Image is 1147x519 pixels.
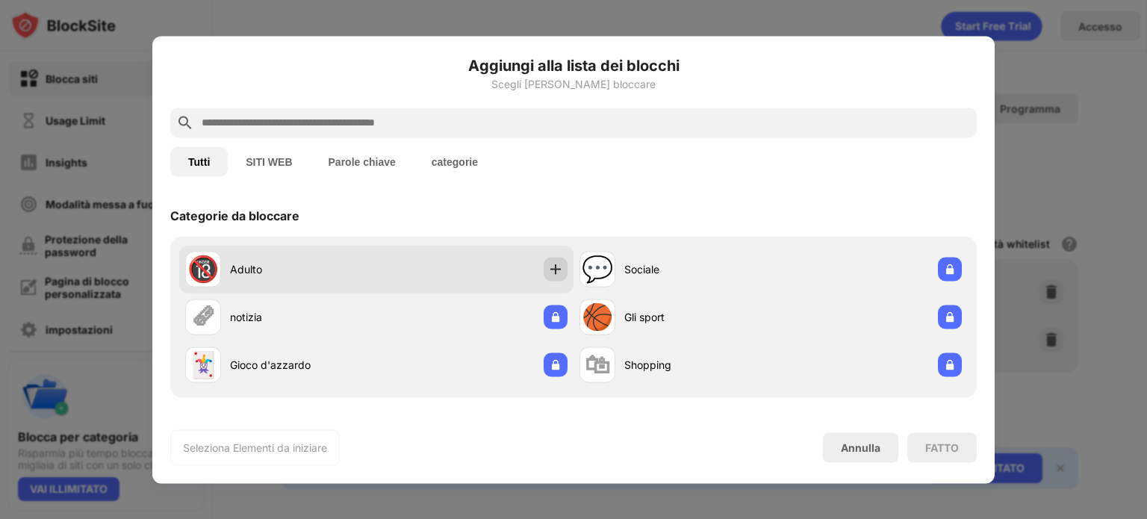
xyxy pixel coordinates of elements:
[624,309,771,325] div: Gli sport
[624,261,771,277] div: Sociale
[230,357,376,373] div: Gioco d'azzardo
[170,54,977,76] h6: Aggiungi alla lista dei blocchi
[925,441,959,453] div: FATTO
[176,114,194,131] img: search.svg
[170,208,299,223] div: Categorie da bloccare
[311,146,414,176] button: Parole chiave
[230,309,376,325] div: notizia
[183,440,327,455] div: Seleziona Elementi da iniziare
[585,349,610,380] div: 🛍
[170,146,228,176] button: Tutti
[190,302,216,332] div: 🗞
[414,146,496,176] button: categorie
[841,441,880,454] div: Annulla
[170,78,977,90] div: Scegli [PERSON_NAME] bloccare
[582,302,613,332] div: 🏀
[187,254,219,285] div: 🔞
[187,349,219,380] div: 🃏
[228,146,310,176] button: SITI WEB
[624,357,771,373] div: Shopping
[230,261,376,277] div: Adulto
[582,254,613,285] div: 💬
